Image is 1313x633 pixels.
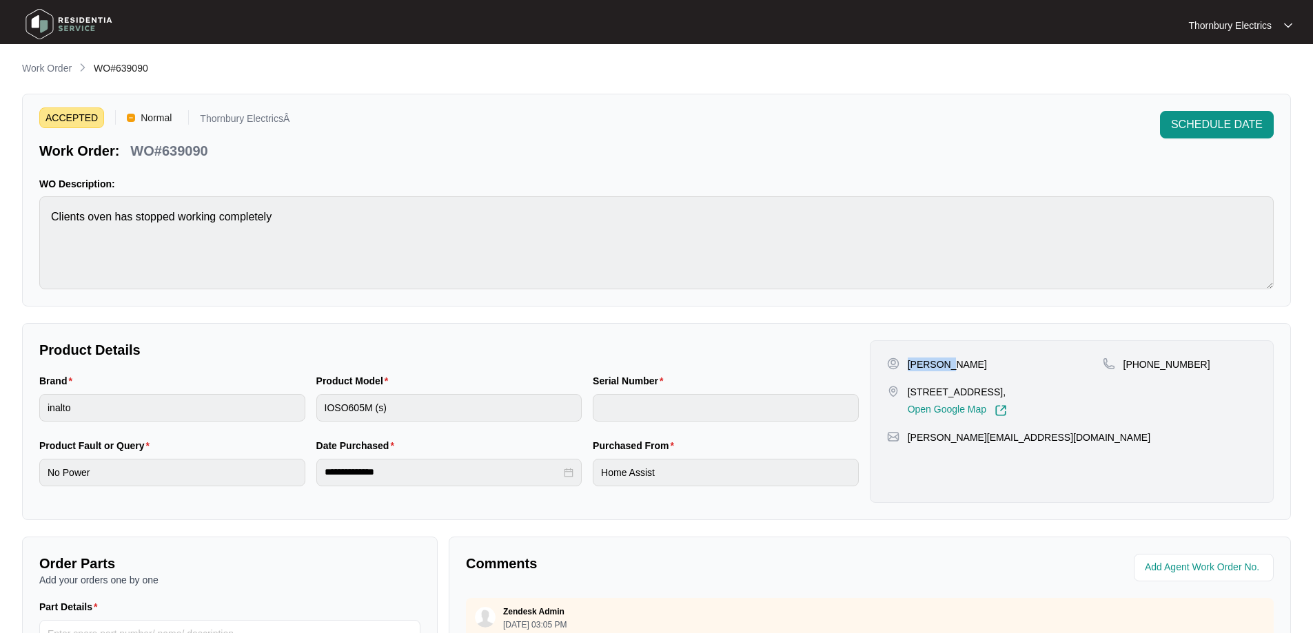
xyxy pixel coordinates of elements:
[593,374,669,388] label: Serial Number
[94,63,148,74] span: WO#639090
[39,374,78,388] label: Brand
[316,439,400,453] label: Date Purchased
[77,62,88,73] img: chevron-right
[39,340,859,360] p: Product Details
[1145,559,1265,576] input: Add Agent Work Order No.
[316,374,394,388] label: Product Model
[1284,22,1292,29] img: dropdown arrow
[39,554,420,573] p: Order Parts
[39,196,1274,289] textarea: Clients oven has stopped working completely
[908,404,1007,417] a: Open Google Map
[466,554,860,573] p: Comments
[21,3,117,45] img: residentia service logo
[887,385,899,397] img: map-pin
[316,394,582,422] input: Product Model
[908,357,987,371] p: [PERSON_NAME]
[1103,357,1115,370] img: map-pin
[200,114,289,128] p: Thornbury ElectricsÂ
[593,459,859,486] input: Purchased From
[475,607,496,627] img: user.svg
[503,621,567,629] p: [DATE] 03:05 PM
[39,459,305,486] input: Product Fault or Query
[887,430,899,443] img: map-pin
[1171,116,1263,133] span: SCHEDULE DATE
[39,177,1274,191] p: WO Description:
[887,357,899,370] img: user-pin
[39,573,420,587] p: Add your orders one by one
[908,385,1007,399] p: [STREET_ADDRESS],
[127,114,135,122] img: Vercel Logo
[39,141,119,160] p: Work Order:
[1160,111,1274,138] button: SCHEDULE DATE
[503,606,564,617] p: Zendesk Admin
[908,430,1150,444] p: [PERSON_NAME][EMAIL_ADDRESS][DOMAIN_NAME]
[995,404,1007,417] img: Link-External
[135,107,177,128] span: Normal
[39,600,103,614] label: Part Details
[39,107,104,128] span: ACCEPTED
[593,439,680,453] label: Purchased From
[1123,357,1210,371] p: [PHONE_NUMBER]
[593,394,859,422] input: Serial Number
[39,394,305,422] input: Brand
[1188,19,1272,32] p: Thornbury Electrics
[325,465,562,479] input: Date Purchased
[130,141,207,160] p: WO#639090
[22,61,72,75] p: Work Order
[19,61,74,76] a: Work Order
[39,439,155,453] label: Product Fault or Query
